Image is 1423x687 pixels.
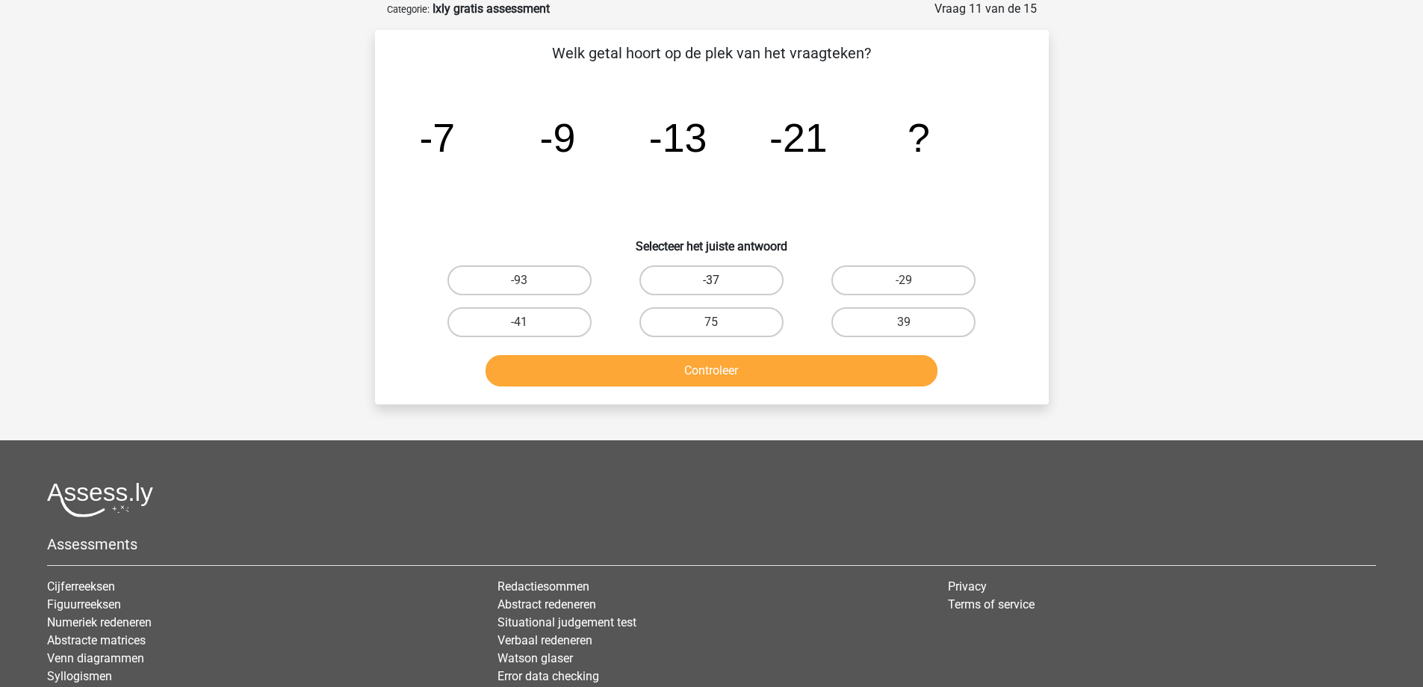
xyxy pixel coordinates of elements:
tspan: -9 [539,115,575,160]
tspan: -13 [648,115,707,160]
a: Venn diagrammen [47,651,144,665]
a: Figuurreeksen [47,597,121,611]
a: Abstract redeneren [497,597,596,611]
a: Situational judgement test [497,615,636,629]
a: Cijferreeksen [47,579,115,594]
a: Verbaal redeneren [497,633,592,647]
a: Watson glaser [497,651,573,665]
tspan: -7 [419,115,455,160]
tspan: -21 [769,115,828,160]
img: Assessly logo [47,482,153,517]
label: -37 [639,265,784,295]
label: -29 [831,265,976,295]
a: Abstracte matrices [47,633,146,647]
label: 39 [831,307,976,337]
a: Redactiesommen [497,579,589,594]
a: Numeriek redeneren [47,615,152,629]
p: Welk getal hoort op de plek van het vraagteken? [399,42,1025,64]
strong: Ixly gratis assessment [433,1,550,16]
a: Privacy [948,579,987,594]
label: -93 [447,265,592,295]
h6: Selecteer het juiste antwoord [399,227,1025,253]
tspan: ? [908,115,930,160]
label: 75 [639,307,784,337]
h5: Assessments [47,535,1376,553]
a: Terms of service [948,597,1035,611]
a: Error data checking [497,669,599,683]
small: Categorie: [387,4,430,15]
label: -41 [447,307,592,337]
button: Controleer [486,355,937,386]
a: Syllogismen [47,669,112,683]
